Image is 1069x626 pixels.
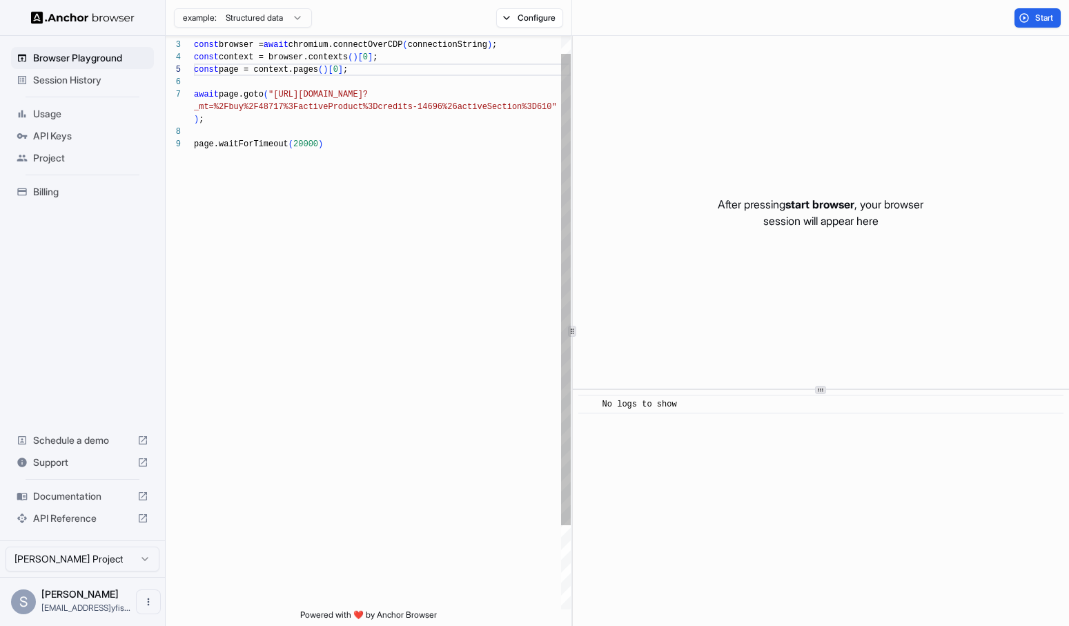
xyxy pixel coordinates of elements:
span: const [194,40,219,50]
span: ) [323,65,328,75]
span: 0 [363,52,368,62]
span: const [194,65,219,75]
span: Shuhao Zhang [41,588,119,600]
span: chromium.connectOverCDP [288,40,403,50]
div: Schedule a demo [11,429,154,451]
button: Configure [496,8,563,28]
span: ) [487,40,492,50]
span: _mt=%2Fbuy%2F48717%3FactiveProduct%3Dcredits-14696 [194,102,442,112]
span: ] [368,52,373,62]
span: Project [33,151,148,165]
span: Schedule a demo [33,433,132,447]
span: ] [338,65,343,75]
span: ) [194,115,199,124]
div: 3 [166,39,181,51]
span: Usage [33,107,148,121]
div: API Reference [11,507,154,529]
span: [ [358,52,363,62]
span: 0 [333,65,338,75]
span: Session History [33,73,148,87]
img: Anchor Logo [31,11,135,24]
div: 6 [166,76,181,88]
span: ; [373,52,377,62]
div: Support [11,451,154,473]
div: S [11,589,36,614]
span: API Reference [33,511,132,525]
span: ( [288,139,293,149]
span: ) [318,139,323,149]
span: ( [348,52,353,62]
span: Billing [33,185,148,199]
div: Billing [11,181,154,203]
span: const [194,52,219,62]
div: API Keys [11,125,154,147]
button: Open menu [136,589,161,614]
div: 9 [166,138,181,150]
p: After pressing , your browser session will appear here [718,196,923,229]
span: connectionString [408,40,487,50]
div: 4 [166,51,181,63]
button: Start [1014,8,1061,28]
span: Start [1035,12,1055,23]
span: [ [328,65,333,75]
span: ( [402,40,407,50]
div: 7 [166,88,181,101]
span: Powered with ❤️ by Anchor Browser [300,609,437,626]
span: ​ [585,398,592,411]
span: ; [199,115,204,124]
span: ) [353,52,357,62]
span: ( [264,90,268,99]
span: example: [183,12,217,23]
span: ( [318,65,323,75]
span: context = browser.contexts [219,52,348,62]
span: No logs to show [602,400,677,409]
span: page = context.pages [219,65,318,75]
span: ; [492,40,497,50]
div: 5 [166,63,181,76]
div: Session History [11,69,154,91]
span: API Keys [33,129,148,143]
span: await [264,40,288,50]
span: await [194,90,219,99]
span: page.waitForTimeout [194,139,288,149]
span: 20000 [293,139,318,149]
span: start browser [785,197,854,211]
div: Project [11,147,154,169]
span: page.goto [219,90,264,99]
span: "[URL][DOMAIN_NAME]? [268,90,368,99]
span: browser = [219,40,264,50]
span: Support [33,456,132,469]
span: shuhao@tinyfish.io [41,603,130,613]
span: Browser Playground [33,51,148,65]
span: ; [343,65,348,75]
div: Usage [11,103,154,125]
div: 8 [166,126,181,138]
div: Documentation [11,485,154,507]
div: Browser Playground [11,47,154,69]
span: Documentation [33,489,132,503]
span: %26activeSection%3D610" [442,102,557,112]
